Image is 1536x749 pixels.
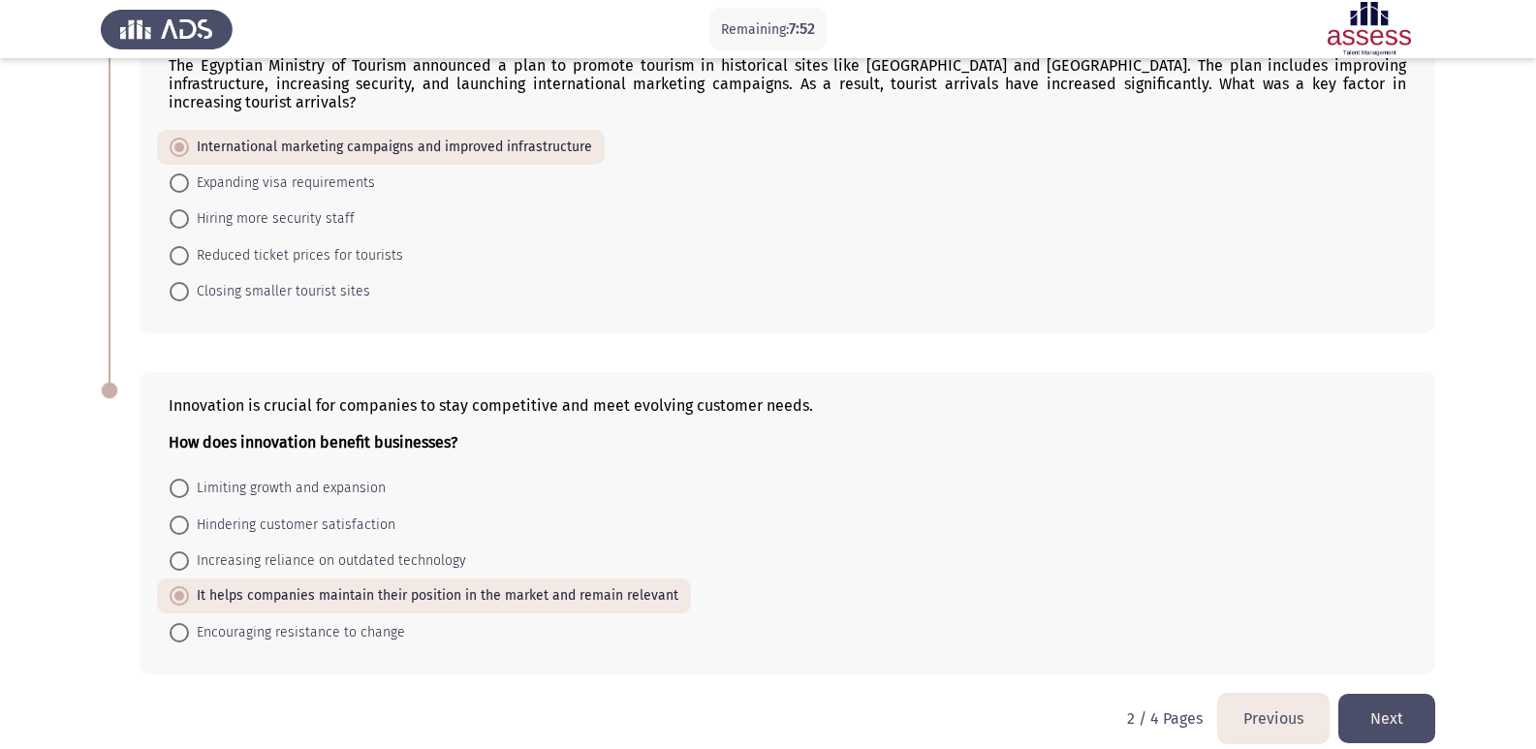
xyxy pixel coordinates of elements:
[189,136,592,159] span: International marketing campaigns and improved infrastructure
[721,17,815,42] p: Remaining:
[189,207,355,231] span: Hiring more security staff
[189,244,403,267] span: Reduced ticket prices for tourists
[789,19,815,38] span: 7:52
[1303,2,1435,56] img: Assessment logo of ASSESS English Language Assessment (3 Module) (Ba - IB)
[169,433,457,452] b: How does innovation benefit businesses?
[189,172,375,195] span: Expanding visa requirements
[189,514,395,537] span: Hindering customer satisfaction
[1338,694,1435,743] button: load next page
[1218,694,1329,743] button: load previous page
[189,549,466,573] span: Increasing reliance on outdated technology
[189,584,678,608] span: It helps companies maintain their position in the market and remain relevant
[169,396,1406,452] div: Innovation is crucial for companies to stay competitive and meet evolving customer needs.
[189,477,386,500] span: Limiting growth and expansion
[189,280,370,303] span: Closing smaller tourist sites
[169,56,1406,111] div: The Egyptian Ministry of Tourism announced a plan to promote tourism in historical sites like [GE...
[189,621,405,644] span: Encouraging resistance to change
[101,2,233,56] img: Assess Talent Management logo
[1127,709,1203,728] p: 2 / 4 Pages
